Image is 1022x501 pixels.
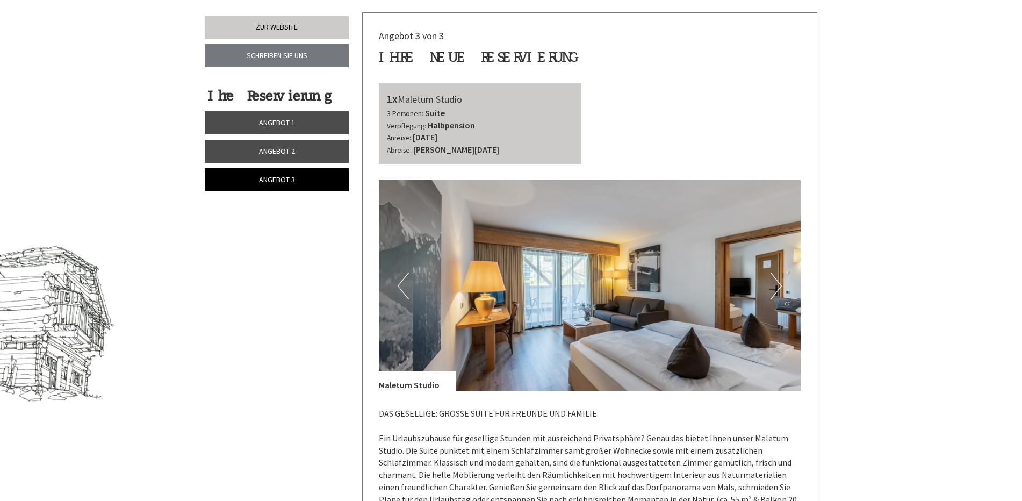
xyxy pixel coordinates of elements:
small: Anreise: [387,133,411,142]
small: Abreise: [387,146,412,155]
div: Maletum Studio [379,371,456,391]
div: Maletum Studio [387,91,574,107]
b: Suite [425,108,445,118]
a: Schreiben Sie uns [205,44,349,67]
div: Ihre neue Reservierung [379,47,579,67]
button: Next [771,273,782,299]
span: Angebot 3 von 3 [379,30,444,42]
small: 3 Personen: [387,109,423,118]
b: [PERSON_NAME][DATE] [413,144,499,155]
span: Angebot 2 [259,146,295,156]
div: Ihre Reservierung [205,86,346,106]
span: Angebot 3 [259,175,295,184]
b: Halbpension [428,120,475,131]
button: Previous [398,273,409,299]
b: 1x [387,92,398,105]
b: [DATE] [413,132,437,142]
small: Verpflegung: [387,121,426,131]
a: Zur Website [205,16,349,39]
span: Angebot 1 [259,118,295,127]
img: image [379,180,801,391]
